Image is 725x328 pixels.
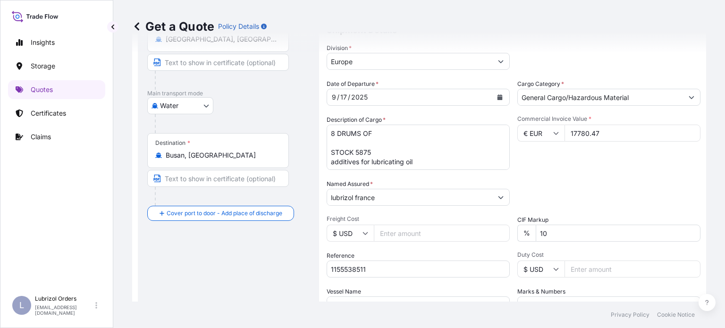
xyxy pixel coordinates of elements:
[327,189,492,206] input: Full name
[31,132,51,142] p: Claims
[132,19,214,34] p: Get a Quote
[492,189,509,206] button: Show suggestions
[147,97,213,114] button: Select transport
[327,179,373,189] label: Named Assured
[327,215,510,223] span: Freight Cost
[517,287,565,296] label: Marks & Numbers
[350,92,369,103] div: year,
[35,304,93,316] p: [EMAIL_ADDRESS][DOMAIN_NAME]
[31,109,66,118] p: Certificates
[147,170,289,187] input: Text to appear on certificate
[35,295,93,303] p: Lubrizol Orders
[155,139,190,147] div: Destination
[31,61,55,71] p: Storage
[339,92,348,103] div: day,
[8,127,105,146] a: Claims
[565,261,700,278] input: Enter amount
[327,251,354,261] label: Reference
[327,287,361,296] label: Vessel Name
[337,92,339,103] div: /
[166,151,277,160] input: Destination
[517,79,564,89] label: Cargo Category
[683,89,700,106] button: Show suggestions
[8,33,105,52] a: Insights
[327,53,492,70] input: Type to search division
[327,261,510,278] input: Your internal reference
[518,89,683,106] input: Select a commodity type
[657,311,695,319] a: Cookie Notice
[565,125,700,142] input: Type amount
[348,92,350,103] div: /
[517,225,536,242] div: %
[611,311,649,319] a: Privacy Policy
[517,115,700,123] span: Commercial Invoice Value
[160,101,178,110] span: Water
[8,57,105,76] a: Storage
[167,209,282,218] span: Cover port to door - Add place of discharge
[147,206,294,221] button: Cover port to door - Add place of discharge
[147,54,289,71] input: Text to appear on certificate
[327,115,386,125] label: Description of Cargo
[147,90,310,97] p: Main transport mode
[8,80,105,99] a: Quotes
[31,85,53,94] p: Quotes
[327,79,379,89] span: Date of Departure
[374,225,510,242] input: Enter amount
[517,296,700,313] input: Number1, number2,...
[19,301,24,310] span: L
[331,92,337,103] div: month,
[517,251,700,259] span: Duty Cost
[517,215,548,225] label: CIF Markup
[536,225,700,242] input: Enter percentage
[8,104,105,123] a: Certificates
[218,22,259,31] p: Policy Details
[492,53,509,70] button: Show suggestions
[31,38,55,47] p: Insights
[492,90,507,105] button: Calendar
